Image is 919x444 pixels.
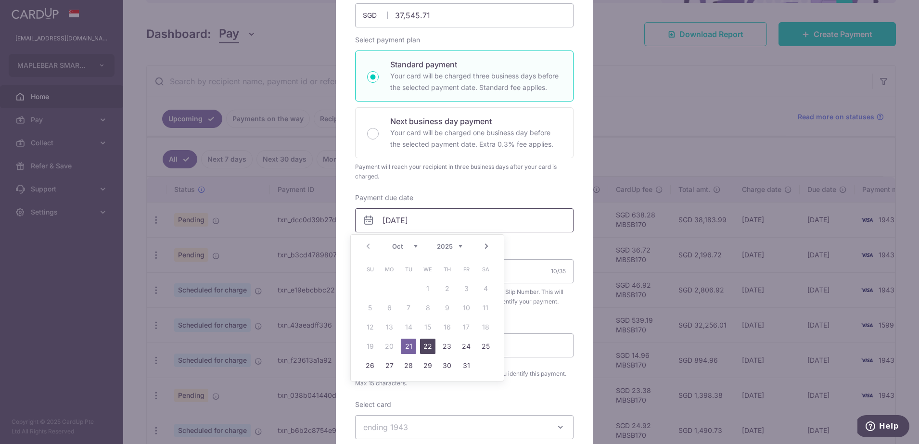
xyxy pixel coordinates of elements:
input: DD / MM / YYYY [355,208,574,232]
a: 29 [420,358,435,373]
span: Sunday [362,262,378,277]
a: 31 [459,358,474,373]
button: ending 1943 [355,415,574,439]
p: Standard payment [390,59,562,70]
p: Your card will be charged one business day before the selected payment date. Extra 0.3% fee applies. [390,127,562,150]
label: Select card [355,400,391,409]
a: 26 [362,358,378,373]
div: 10/35 [551,266,566,276]
input: 0.00 [355,3,574,27]
span: Wednesday [420,262,435,277]
a: 25 [478,339,493,354]
label: Select payment plan [355,35,420,45]
a: 30 [439,358,455,373]
a: 27 [382,358,397,373]
iframe: Opens a widget where you can find more information [857,415,909,439]
span: Thursday [439,262,455,277]
a: Next [481,241,492,252]
span: Friday [459,262,474,277]
p: Next business day payment [390,115,562,127]
label: Payment due date [355,193,413,203]
span: Monday [382,262,397,277]
span: Saturday [478,262,493,277]
a: 28 [401,358,416,373]
span: Tuesday [401,262,416,277]
span: SGD [363,11,388,20]
a: 23 [439,339,455,354]
a: 24 [459,339,474,354]
span: ending 1943 [363,422,408,432]
div: Payment will reach your recipient in three business days after your card is charged. [355,162,574,181]
a: 21 [401,339,416,354]
p: Your card will be charged three business days before the selected payment date. Standard fee appl... [390,70,562,93]
a: 22 [420,339,435,354]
